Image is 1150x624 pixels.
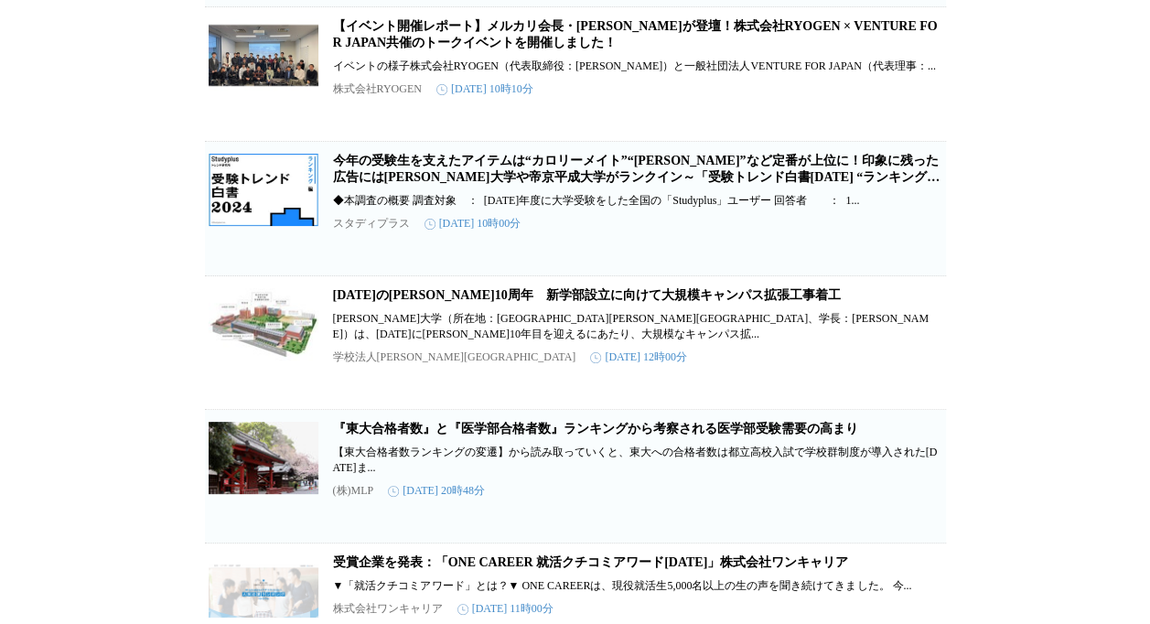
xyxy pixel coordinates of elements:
[333,81,422,97] p: 株式会社RYOGEN
[333,59,942,74] p: イベントの様子株式会社RYOGEN（代表取締役：[PERSON_NAME]）と一般社団法人VENTURE FOR JAPAN（代表理事：...
[436,81,533,97] time: [DATE] 10時10分
[333,445,942,476] p: 【東大合格者数ランキングの変遷】から読み取っていくと、東大への合格者数は都立高校入試で学校群制度が導入された[DATE]ま...
[333,154,940,200] a: 今年の受験生を支えたアイテムは“カロリーメイト”“[PERSON_NAME]”など定番が上位に！印象に残った広告には[PERSON_NAME]大学や帝京平成大学がランクイン～「受験トレンド白書[...
[590,350,687,365] time: [DATE] 12時00分
[333,483,374,499] p: (株)MLP
[333,422,858,436] a: 『東大合格者数』と『医学部合格者数』ランキングから考察される医学部受験需要の高まり
[209,153,318,226] img: 今年の受験生を支えたアイテムは“カロリーメイト”“森永ラムネ”など定番が上位に！印象に残った広告には大和大学や帝京平成大学がランクイン～「受験トレンド白書2024 “ランキング編”」を発表～
[388,483,485,499] time: [DATE] 20時48分
[425,216,521,231] time: [DATE] 10時00分
[333,193,942,209] p: ◆本調査の概要 調査対象 ： [DATE]年度に大学受験をした全国の「Studyplus」ユーザー 回答者 ： 1...
[333,311,942,342] p: [PERSON_NAME]大学（所在地：[GEOGRAPHIC_DATA][PERSON_NAME][GEOGRAPHIC_DATA]、学長：[PERSON_NAME]）は、[DATE]に[PE...
[333,555,849,569] a: 受賞企業を発表：「ONE CAREER 就活クチコミアワード[DATE]」株式会社ワンキャリア
[457,601,554,617] time: [DATE] 11時00分
[209,421,318,494] img: 『東大合格者数』と『医学部合格者数』ランキングから考察される医学部受験需要の高まり
[333,601,443,617] p: 株式会社ワンキャリア
[333,19,938,49] a: 【イベント開催レポート】メルカリ会長・[PERSON_NAME]が登壇！株式会社RYOGEN × VENTURE FOR JAPAN共催のトークイベントを開催しました！
[333,578,942,594] p: ▼「就活クチコミアワード」とは？▼ ONE CAREERは、現役就活生5,000名以上の生の声を聞き続けてきました。 今...
[209,287,318,360] img: 2023年の開学10周年 新学部設立に向けて大規模キャンパス拡張工事着工
[209,18,318,91] img: 【イベント開催レポート】メルカリ会長・小泉文明氏が登壇！株式会社RYOGEN × VENTURE FOR JAPAN共催のトークイベントを開催しました！
[333,350,576,365] p: 学校法人[PERSON_NAME][GEOGRAPHIC_DATA]
[333,216,410,231] p: スタディプラス
[333,288,841,302] a: [DATE]の[PERSON_NAME]10周年 新学部設立に向けて大規模キャンパス拡張工事着工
